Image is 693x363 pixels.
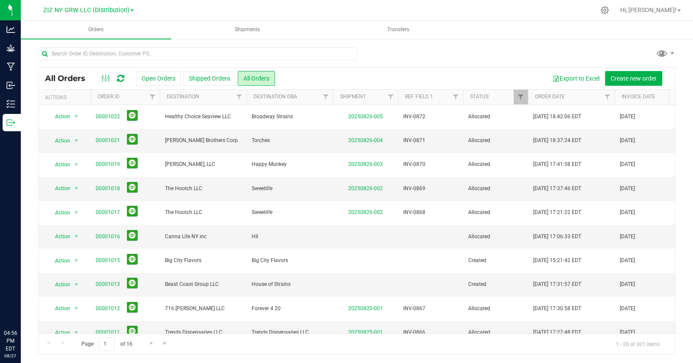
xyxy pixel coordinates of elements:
[319,90,333,104] a: Filter
[238,71,275,86] button: All Orders
[620,280,635,288] span: [DATE]
[71,159,82,171] span: select
[99,337,115,351] input: 1
[172,21,322,39] a: Shipments
[468,256,523,265] span: Created
[165,160,241,169] span: [PERSON_NAME], LLC
[252,136,328,145] span: Torches
[533,233,581,241] span: [DATE] 17:06:33 EDT
[340,94,366,100] a: Shipment
[165,136,241,145] span: [PERSON_NAME] Brothers Corp
[535,94,565,100] a: Order Date
[253,94,297,100] a: Destination DBA
[9,294,35,320] iframe: Resource center
[71,230,82,243] span: select
[665,90,680,104] a: Filter
[533,280,581,288] span: [DATE] 17:31:57 EDT
[468,136,523,145] span: Allocated
[96,305,120,313] a: 00001012
[323,21,473,39] a: Transfers
[348,305,383,311] a: 20250820-001
[405,94,433,100] a: Ref Field 1
[6,44,15,52] inline-svg: Grow
[47,230,71,243] span: Action
[252,233,328,241] span: HII
[165,185,241,193] span: The Hootch LLC
[533,305,581,313] span: [DATE] 17:30:58 EDT
[403,160,425,169] span: INV-0870
[403,328,425,337] span: INV-0866
[468,233,523,241] span: Allocated
[71,110,82,123] span: select
[468,280,523,288] span: Created
[96,136,120,145] a: 00001021
[620,305,635,313] span: [DATE]
[6,100,15,108] inline-svg: Inventory
[620,160,635,169] span: [DATE]
[533,113,581,121] span: [DATE] 18:42:06 EDT
[620,6,677,13] span: Hi, [PERSON_NAME]!
[547,71,605,86] button: Export to Excel
[38,47,357,60] input: Search Order ID, Destination, Customer PO...
[71,182,82,194] span: select
[43,6,130,14] span: ZIZ NY GRW LLC (Distribution)
[600,90,615,104] a: Filter
[21,21,171,39] a: Orders
[47,135,71,147] span: Action
[47,255,71,267] span: Action
[183,71,236,86] button: Shipped Orders
[47,182,71,194] span: Action
[348,185,383,191] a: 20250826-002
[71,327,82,339] span: select
[470,94,489,100] a: Status
[533,136,581,145] span: [DATE] 18:37:24 EDT
[620,256,635,265] span: [DATE]
[403,136,425,145] span: INV-0871
[96,208,120,217] a: 00001017
[223,26,272,33] span: Shipments
[611,75,657,82] span: Create new order
[165,233,241,241] span: Canna Life NY inc
[45,74,94,83] span: All Orders
[165,208,241,217] span: The Hootch LLC
[136,71,181,86] button: Open Orders
[165,305,241,313] span: 716 [PERSON_NAME] LLC
[252,328,328,337] span: Trends Dispensaries LLC
[167,94,199,100] a: Destination
[145,337,158,349] a: Go to the next page
[71,207,82,219] span: select
[45,94,87,100] div: Actions
[47,159,71,171] span: Action
[403,305,425,313] span: INV-0867
[165,328,241,337] span: Trends Dispensaries LLC
[165,280,241,288] span: Beast Coast Group LLC
[533,256,581,265] span: [DATE] 15:21:42 EDT
[252,305,328,313] span: Forever 4 20
[620,233,635,241] span: [DATE]
[71,302,82,314] span: select
[96,113,120,121] a: 00001022
[620,185,635,193] span: [DATE]
[47,327,71,339] span: Action
[348,329,383,335] a: 20250825-001
[348,161,383,167] a: 20250826-003
[468,160,523,169] span: Allocated
[403,185,425,193] span: INV-0869
[468,305,523,313] span: Allocated
[620,208,635,217] span: [DATE]
[620,328,635,337] span: [DATE]
[74,337,139,351] span: Page of 16
[165,113,241,121] span: Healthy Choice Seaview LLC
[468,113,523,121] span: Allocated
[96,185,120,193] a: 00001018
[47,279,71,291] span: Action
[468,328,523,337] span: Allocated
[384,90,398,104] a: Filter
[96,328,120,337] a: 00001011
[533,160,581,169] span: [DATE] 17:41:58 EDT
[96,280,120,288] a: 00001013
[96,233,120,241] a: 00001016
[533,185,581,193] span: [DATE] 17:37:46 EDT
[348,113,383,120] a: 20250826-005
[71,135,82,147] span: select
